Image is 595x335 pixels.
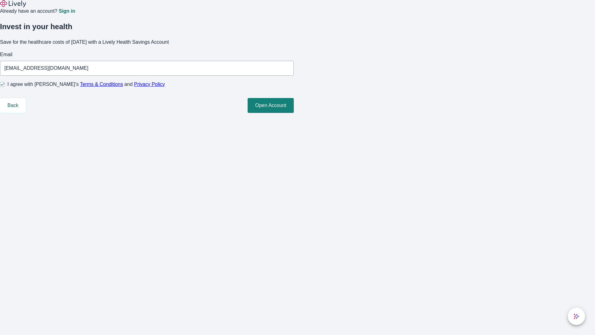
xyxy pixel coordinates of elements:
button: Open Account [248,98,294,113]
span: I agree with [PERSON_NAME]’s and [7,81,165,88]
svg: Lively AI Assistant [573,313,580,319]
button: chat [568,308,585,325]
a: Privacy Policy [134,82,165,87]
a: Sign in [59,9,75,14]
a: Terms & Conditions [80,82,123,87]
